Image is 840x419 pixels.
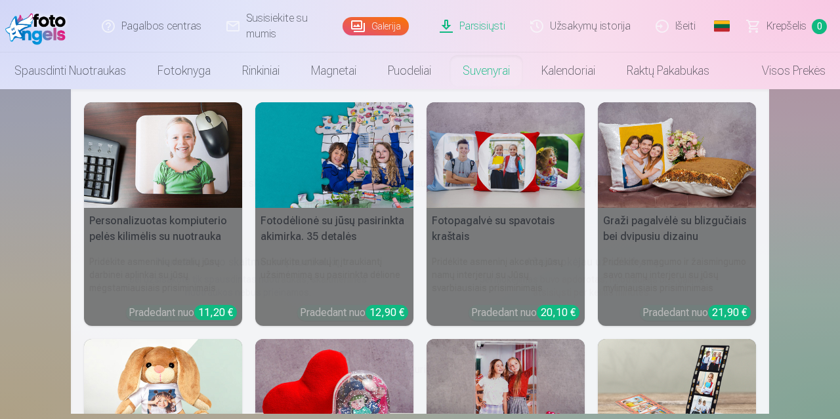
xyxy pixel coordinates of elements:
div: 11,20 € [194,305,237,320]
a: Personalizuotas kompiuterio pelės kilimėlis su nuotraukaPersonalizuotas kompiuterio pelės kilimėl... [84,102,242,326]
h6: Pridėkite smagumo ir žaismingumo savo namų interjerui su jūsų mylimiausiais prisiminimais [598,250,756,300]
img: Graži pagalvėlė su blizgučiais bei dvipusiu dizainu [598,102,756,208]
h5: Fotopagalvė su spavotais kraštais [427,208,585,250]
div: Pradedant nuo [642,305,751,321]
a: Raktų pakabukas [611,52,725,89]
a: Graži pagalvėlė su blizgučiais bei dvipusiu dizainuGraži pagalvėlė su blizgučiais bei dvipusiu di... [598,102,756,326]
img: /fa2 [5,5,72,47]
h5: Fotodėlionė su jūsų pasirinkta akimirka. 35 detalės [255,208,413,250]
div: 21,90 € [708,305,751,320]
img: Fotodėlionė su jūsų pasirinkta akimirka. 35 detalės [255,102,413,208]
div: Pradedant nuo [129,305,237,321]
h6: Pridėkite asmeninį akcentą jūsų namų interjerui su Jūsų svarbiausiais prisiminimais [427,250,585,300]
div: Pradedant nuo [471,305,579,321]
a: Rinkiniai [226,52,295,89]
a: Kalendoriai [526,52,611,89]
a: Puodeliai [372,52,447,89]
a: Magnetai [295,52,372,89]
a: Fotodėlionė su jūsų pasirinkta akimirka. 35 detalėsFotodėlionė su jūsų pasirinkta akimirka. 35 de... [255,102,413,326]
h6: Sukurkite unikalų ir įtraukiantį užsimėmimą su pasirinkta dėlione [255,250,413,300]
div: 12,90 € [366,305,408,320]
span: Krepšelis [766,18,807,34]
div: 20,10 € [537,305,579,320]
h5: Graži pagalvėlė su blizgučiais bei dvipusiu dizainu [598,208,756,250]
div: Pradedant nuo [300,305,408,321]
a: Fotoknyga [142,52,226,89]
h5: Personalizuotas kompiuterio pelės kilimėlis su nuotrauka [84,208,242,250]
span: 0 [812,19,827,34]
a: Suvenyrai [447,52,526,89]
h6: Pridėkite asmeninių detalių jūsų darbinei aplinkai su jūsų mėgstamiausiais prisiminimais [84,250,242,300]
a: Galerija [343,17,409,35]
a: Fotopagalvė su spavotais kraštaisFotopagalvė su spavotais kraštaisPridėkite asmeninį akcentą jūsų... [427,102,585,326]
img: Personalizuotas kompiuterio pelės kilimėlis su nuotrauka [84,102,242,208]
img: Fotopagalvė su spavotais kraštais [427,102,585,208]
